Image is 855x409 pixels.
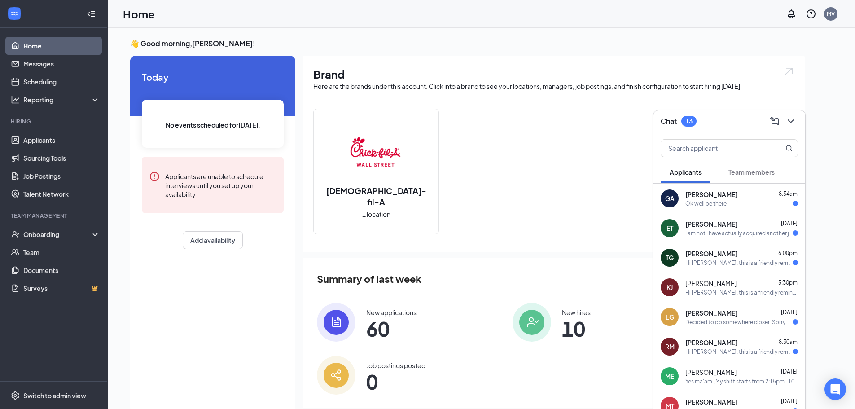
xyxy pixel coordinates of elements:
[685,279,737,288] span: [PERSON_NAME]
[513,303,551,342] img: icon
[685,117,693,125] div: 13
[670,168,702,176] span: Applicants
[685,338,737,347] span: [PERSON_NAME]
[685,190,737,199] span: [PERSON_NAME]
[23,279,100,297] a: SurveysCrown
[666,224,673,233] div: ET
[23,37,100,55] a: Home
[149,171,160,182] svg: Error
[685,348,793,356] div: Hi [PERSON_NAME], this is a friendly reminder. Your interview with [DEMOGRAPHIC_DATA]-fil-A for F...
[142,70,284,84] span: Today
[347,124,405,181] img: Chick-fil-A
[779,190,798,197] span: 8:54am
[23,95,101,104] div: Reporting
[313,66,794,82] h1: Brand
[362,209,390,219] span: 1 location
[183,231,243,249] button: Add availability
[366,321,417,337] span: 60
[786,9,797,19] svg: Notifications
[666,312,674,321] div: LG
[728,168,775,176] span: Team members
[783,66,794,77] img: open.6027fd2a22e1237b5b06.svg
[785,145,793,152] svg: MagnifyingGlass
[23,131,100,149] a: Applicants
[685,200,727,207] div: Ok well be there
[781,398,798,405] span: [DATE]
[11,391,20,400] svg: Settings
[665,342,675,351] div: RM
[666,253,674,262] div: TG
[781,368,798,375] span: [DATE]
[806,9,816,19] svg: QuestionInfo
[10,9,19,18] svg: WorkstreamLogo
[685,308,737,317] span: [PERSON_NAME]
[23,261,100,279] a: Documents
[562,308,591,317] div: New hires
[23,391,86,400] div: Switch to admin view
[23,185,100,203] a: Talent Network
[824,378,846,400] div: Open Intercom Messenger
[366,374,425,390] span: 0
[23,167,100,185] a: Job Postings
[313,82,794,91] div: Here are the brands under this account. Click into a brand to see your locations, managers, job p...
[661,140,767,157] input: Search applicant
[685,378,798,385] div: Yes ma'am , My shift starts from 2:15pm- 10:00pm so i only hire from that time frame.
[23,149,100,167] a: Sourcing Tools
[685,318,785,326] div: Decided to go somewhere closer. Sorry
[685,259,793,267] div: Hi [PERSON_NAME], this is a friendly reminder. Your meeting with [DEMOGRAPHIC_DATA]-fil-A for Fro...
[685,229,793,237] div: I am not I have actually acquired another job elsewhere and am unable to take the 2-10 shift if h...
[685,249,737,258] span: [PERSON_NAME]
[314,185,438,207] h2: [DEMOGRAPHIC_DATA]-fil-A
[366,361,425,370] div: Job postings posted
[130,39,805,48] h3: 👋 Good morning, [PERSON_NAME] !
[87,9,96,18] svg: Collapse
[666,283,673,292] div: KJ
[123,6,155,22] h1: Home
[767,114,782,128] button: ComposeMessage
[785,116,796,127] svg: ChevronDown
[665,372,674,381] div: ME
[685,220,737,229] span: [PERSON_NAME]
[11,230,20,239] svg: UserCheck
[685,397,737,406] span: [PERSON_NAME]
[665,194,675,203] div: GA
[685,368,737,377] span: [PERSON_NAME]
[11,118,98,125] div: Hiring
[317,271,421,287] span: Summary of last week
[11,212,98,220] div: Team Management
[784,114,798,128] button: ChevronDown
[317,356,355,395] img: icon
[779,339,798,345] span: 8:30am
[562,321,591,337] span: 10
[781,220,798,227] span: [DATE]
[827,10,835,18] div: MV
[23,55,100,73] a: Messages
[317,303,355,342] img: icon
[661,116,677,126] h3: Chat
[23,73,100,91] a: Scheduling
[166,120,260,130] span: No events scheduled for [DATE] .
[769,116,780,127] svg: ComposeMessage
[685,289,798,296] div: Hi [PERSON_NAME], this is a friendly reminder. Your meeting with [DEMOGRAPHIC_DATA]-fil-A for Fro...
[165,171,276,199] div: Applicants are unable to schedule interviews until you set up your availability.
[778,250,798,256] span: 6:00pm
[778,279,798,286] span: 5:30pm
[366,308,417,317] div: New applications
[781,309,798,316] span: [DATE]
[11,95,20,104] svg: Analysis
[23,243,100,261] a: Team
[23,230,92,239] div: Onboarding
